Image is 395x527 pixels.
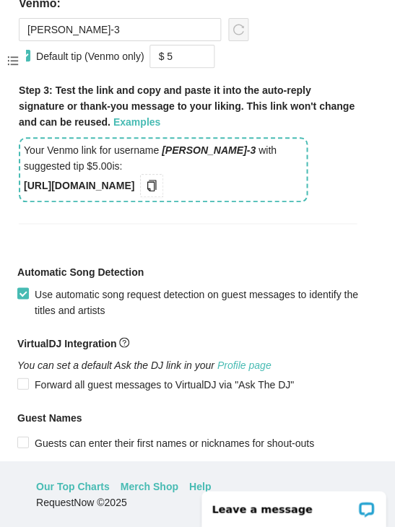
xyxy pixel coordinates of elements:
i: You can set a default Ask the DJ link in your [17,359,271,370]
b: [URL][DOMAIN_NAME] [24,180,134,191]
button: copy [140,174,163,197]
span: Default tip (Venmo only) [30,48,149,64]
div: RequestNow © 2025 [36,494,355,510]
a: Examples [113,116,160,128]
i: [PERSON_NAME]-3 [162,144,256,156]
b: VirtualDJ Integration [17,337,116,349]
b: Automatic Song Detection [17,264,144,280]
span: copy [144,180,160,191]
div: Your Venmo link for username with suggested tip $5.00 is: [19,137,308,202]
a: Help [189,478,211,494]
a: Profile page [217,359,272,370]
a: Merch Shop [121,478,178,494]
b: Step 3: Test the link and copy and paste it into the auto-reply signature or thank-you message to... [19,84,355,128]
span: Use automatic song request detection on guest messages to identify the titles and artists [29,286,378,318]
input: Venmo username (without the @) [19,18,221,41]
span: Forward all guest messages to VirtualDJ via "Ask The DJ" [29,376,300,392]
button: reload [228,18,248,41]
iframe: LiveChat chat widget [192,482,395,527]
span: question-circle [119,337,129,347]
a: Our Top Charts [36,478,110,494]
span: Guests can enter their first names or nicknames for shout-outs [29,435,320,450]
b: Guest Names [17,411,82,423]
